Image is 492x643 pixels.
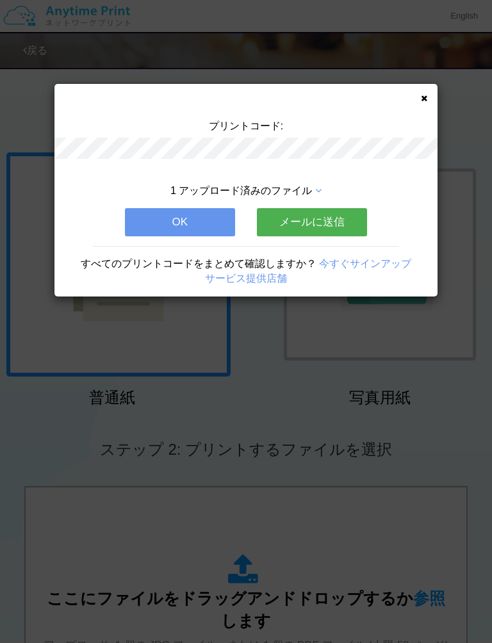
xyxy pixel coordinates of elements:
button: OK [125,208,235,236]
a: サービス提供店舗 [205,273,287,284]
a: 今すぐサインアップ [319,258,411,269]
button: メールに送信 [257,208,367,236]
span: プリントコード: [209,120,283,131]
span: すべてのプリントコードをまとめて確認しますか？ [81,258,316,269]
span: 1 アップロード済みのファイル [170,185,312,196]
